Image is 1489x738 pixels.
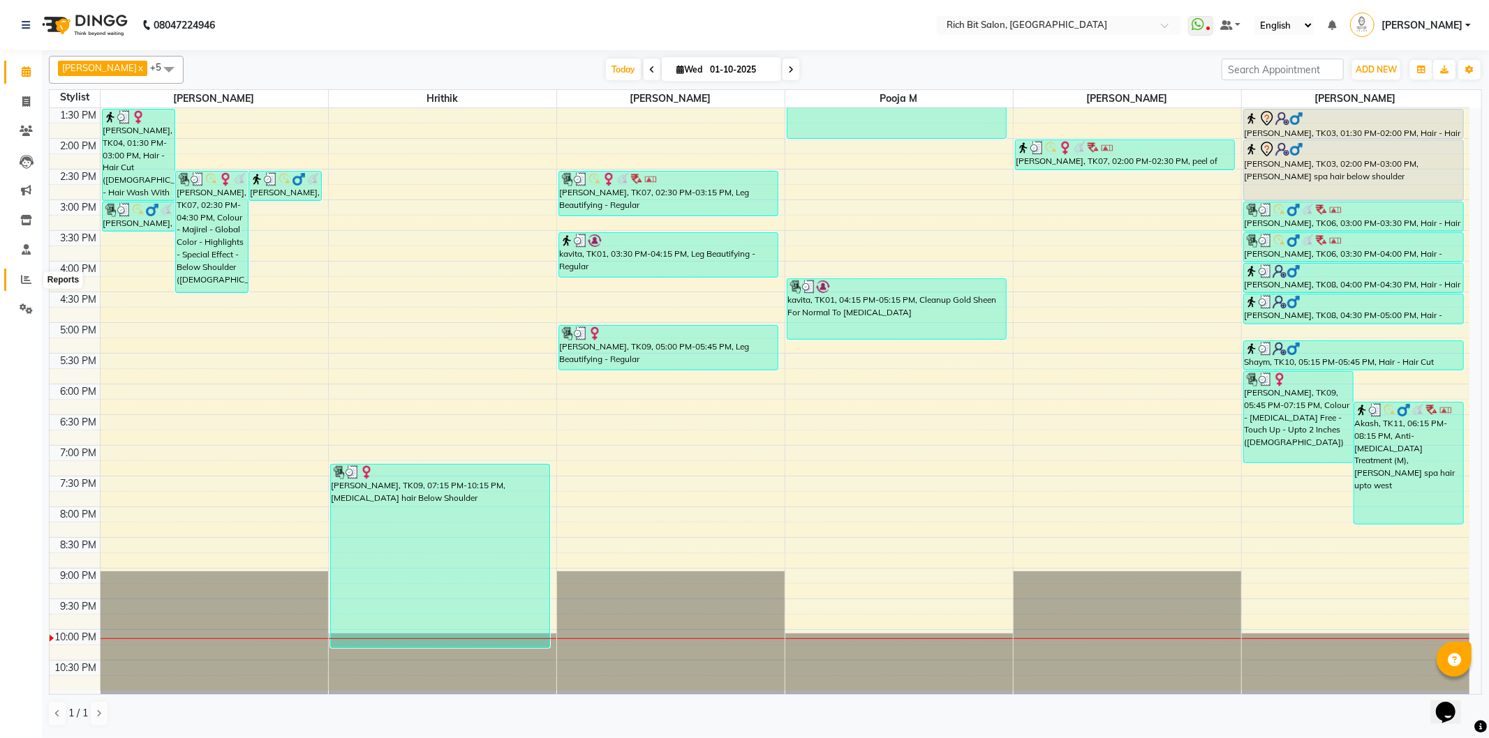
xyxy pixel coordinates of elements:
[606,59,641,80] span: Today
[329,90,556,107] span: Hrithik
[52,630,100,645] div: 10:00 PM
[103,110,175,200] div: [PERSON_NAME], TK04, 01:30 PM-03:00 PM, Hair - Hair Cut ([DEMOGRAPHIC_DATA]),Hair - Hair Wash Wit...
[1244,264,1463,292] div: [PERSON_NAME], TK08, 04:00 PM-04:30 PM, Hair - Hair Cut ([DEMOGRAPHIC_DATA])
[1242,90,1470,107] span: [PERSON_NAME]
[1356,64,1397,75] span: ADD NEW
[150,61,172,73] span: +5
[559,233,778,277] div: kavita, TK01, 03:30 PM-04:15 PM, Leg Beautifying - Regular
[1352,60,1400,80] button: ADD NEW
[58,170,100,184] div: 2:30 PM
[58,108,100,123] div: 1:30 PM
[52,661,100,675] div: 10:30 PM
[154,6,215,45] b: 08047224946
[1244,372,1353,462] div: [PERSON_NAME], TK09, 05:45 PM-07:15 PM, Colour - [MEDICAL_DATA] Free -Touch Up - Upto 2 Inches ([...
[559,172,778,216] div: [PERSON_NAME], TK07, 02:30 PM-03:15 PM, Leg Beautifying - Regular
[1381,18,1462,33] span: [PERSON_NAME]
[58,476,100,491] div: 7:30 PM
[50,90,100,105] div: Stylist
[58,200,100,215] div: 3:00 PM
[1350,13,1375,37] img: Parimal Kadam
[58,262,100,276] div: 4:00 PM
[1244,294,1463,324] div: [PERSON_NAME], TK08, 04:30 PM-05:00 PM, Hair - Realign Add Charge For Wash ([DEMOGRAPHIC_DATA])
[1244,233,1463,262] div: [PERSON_NAME], TK06, 03:30 PM-04:00 PM, Hair - [PERSON_NAME] Trim - Crafting ([DEMOGRAPHIC_DATA])
[1244,202,1463,231] div: [PERSON_NAME], TK06, 03:00 PM-03:30 PM, Hair - Hair Cut ([DEMOGRAPHIC_DATA])
[1222,59,1344,80] input: Search Appointment
[58,538,100,552] div: 8:30 PM
[58,323,100,338] div: 5:00 PM
[1430,682,1475,724] iframe: chat widget
[68,706,88,721] span: 1 / 1
[58,292,100,307] div: 4:30 PM
[1354,402,1463,524] div: Akash, TK11, 06:15 PM-08:15 PM, Anti- [MEDICAL_DATA] Treatment (M),[PERSON_NAME] spa hair upto west
[101,90,328,107] span: [PERSON_NAME]
[673,64,706,75] span: Wed
[58,231,100,246] div: 3:30 PM
[58,568,100,583] div: 9:00 PM
[103,202,175,231] div: [PERSON_NAME], TK06, 03:00 PM-03:30 PM, Hair - [PERSON_NAME] Trim - Crafting ([DEMOGRAPHIC_DATA])
[58,415,100,430] div: 6:30 PM
[249,172,321,200] div: [PERSON_NAME], TK06, 02:30 PM-03:00 PM, Hair - Hair Cut ([DEMOGRAPHIC_DATA])
[58,507,100,522] div: 8:00 PM
[62,62,137,73] span: [PERSON_NAME]
[559,326,778,370] div: [PERSON_NAME], TK09, 05:00 PM-05:45 PM, Leg Beautifying - Regular
[785,90,1013,107] span: Pooja m
[787,279,1007,339] div: kavita, TK01, 04:15 PM-05:15 PM, Cleanup Gold Sheen For Normal To [MEDICAL_DATA]
[1244,140,1463,200] div: [PERSON_NAME], TK03, 02:00 PM-03:00 PM, [PERSON_NAME] spa hair below shoulder
[1244,341,1463,370] div: Shaym, TK10, 05:15 PM-05:45 PM, Hair - Hair Cut ([DEMOGRAPHIC_DATA])
[1016,140,1235,170] div: [PERSON_NAME], TK07, 02:00 PM-02:30 PM, peel of face
[1014,90,1241,107] span: [PERSON_NAME]
[137,62,143,73] a: x
[58,446,100,460] div: 7:00 PM
[36,6,131,45] img: logo
[1244,110,1463,138] div: [PERSON_NAME], TK03, 01:30 PM-02:00 PM, Hair - Hair Cut ([DEMOGRAPHIC_DATA])
[58,384,100,399] div: 6:00 PM
[58,599,100,614] div: 9:30 PM
[58,354,100,368] div: 5:30 PM
[557,90,785,107] span: [PERSON_NAME]
[58,139,100,153] div: 2:00 PM
[44,272,82,289] div: Reports
[176,172,248,292] div: [PERSON_NAME], TK07, 02:30 PM-04:30 PM, Colour - Majirel - Global Color - Highlights - Special Ef...
[706,59,776,80] input: 2025-10-01
[331,465,550,647] div: [PERSON_NAME], TK09, 07:15 PM-10:15 PM, [MEDICAL_DATA] hair Below Shoulder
